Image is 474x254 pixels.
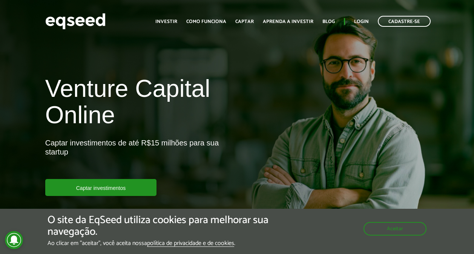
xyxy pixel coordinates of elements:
[48,214,275,238] h5: O site da EqSeed utiliza cookies para melhorar sua navegação.
[48,240,275,247] p: Ao clicar em "aceitar", você aceita nossa .
[235,19,254,24] a: Captar
[45,75,232,132] h1: Venture Capital Online
[263,19,313,24] a: Aprenda a investir
[45,11,106,31] img: EqSeed
[186,19,226,24] a: Como funciona
[378,16,431,27] a: Cadastre-se
[322,19,335,24] a: Blog
[155,19,177,24] a: Investir
[45,179,157,196] a: Captar investimentos
[45,138,232,179] p: Captar investimentos de até R$15 milhões para sua startup
[364,222,426,236] button: Aceitar
[354,19,369,24] a: Login
[147,240,234,247] a: política de privacidade e de cookies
